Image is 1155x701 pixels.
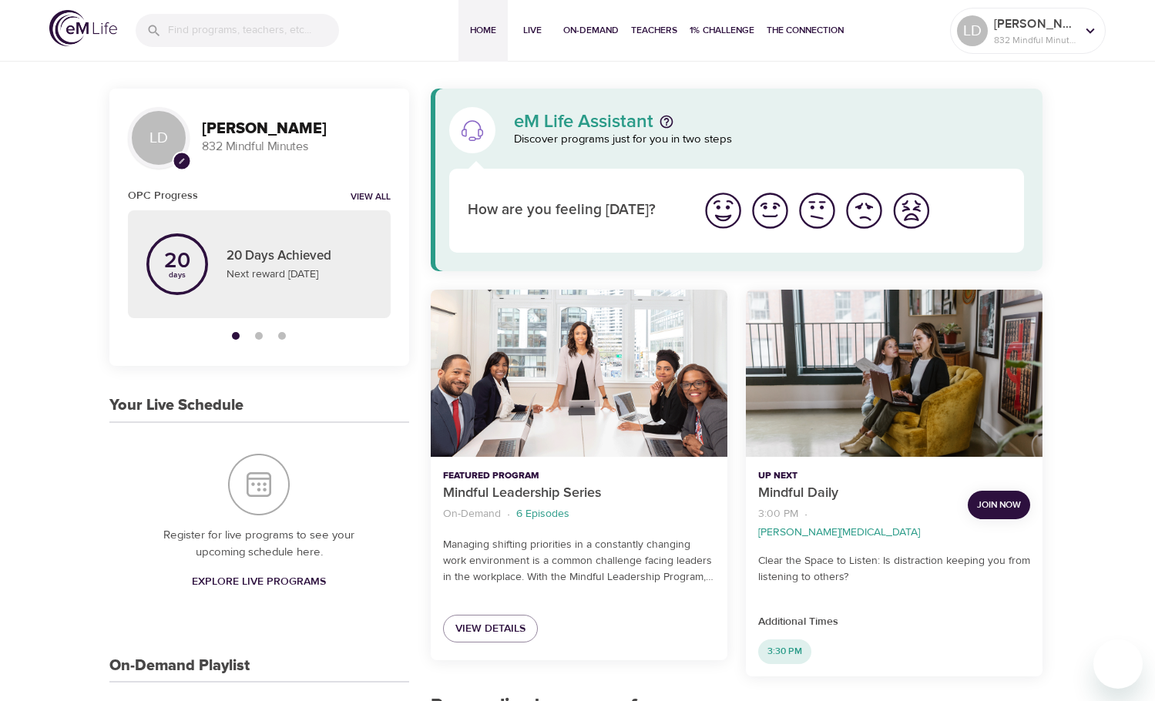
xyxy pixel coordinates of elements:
p: Mindful Daily [758,483,955,504]
input: Find programs, teachers, etc... [168,14,339,47]
li: · [507,504,510,525]
button: Join Now [968,491,1030,519]
h6: OPC Progress [128,187,198,204]
p: 832 Mindful Minutes [202,138,391,156]
img: Your Live Schedule [228,454,290,515]
iframe: Button to launch messaging window [1093,639,1143,689]
p: 6 Episodes [516,506,569,522]
h3: [PERSON_NAME] [202,120,391,138]
a: Explore Live Programs [186,568,332,596]
span: 1% Challenge [690,22,754,39]
span: Teachers [631,22,677,39]
span: Join Now [977,497,1021,513]
li: · [804,504,807,525]
p: [PERSON_NAME][MEDICAL_DATA] [758,525,920,541]
button: Mindful Daily [746,290,1043,457]
span: Explore Live Programs [192,572,326,592]
div: LD [957,15,988,46]
h3: Your Live Schedule [109,397,243,414]
button: I'm feeling great [700,187,747,234]
nav: breadcrumb [758,504,955,541]
p: 20 Days Achieved [227,247,372,267]
button: I'm feeling worst [888,187,935,234]
p: days [164,272,190,278]
a: View all notifications [351,191,391,204]
p: Up Next [758,469,955,483]
p: eM Life Assistant [514,112,653,131]
img: ok [796,190,838,232]
span: The Connection [767,22,844,39]
p: How are you feeling [DATE]? [468,200,681,222]
h3: On-Demand Playlist [109,657,250,675]
span: Home [465,22,502,39]
p: Additional Times [758,614,1030,630]
button: I'm feeling bad [841,187,888,234]
a: View Details [443,615,538,643]
p: Next reward [DATE] [227,267,372,283]
span: On-Demand [563,22,619,39]
img: bad [843,190,885,232]
img: good [749,190,791,232]
button: I'm feeling good [747,187,794,234]
nav: breadcrumb [443,504,715,525]
div: 3:30 PM [758,639,811,664]
span: Live [514,22,551,39]
p: 3:00 PM [758,506,798,522]
button: Mindful Leadership Series [431,290,727,457]
span: View Details [455,619,525,639]
div: LD [128,107,190,169]
p: [PERSON_NAME] [994,15,1076,33]
p: 832 Mindful Minutes [994,33,1076,47]
p: Mindful Leadership Series [443,483,715,504]
p: Register for live programs to see your upcoming schedule here. [140,527,378,562]
p: Featured Program [443,469,715,483]
p: Managing shifting priorities in a constantly changing work environment is a common challenge faci... [443,537,715,585]
img: eM Life Assistant [460,118,485,143]
button: I'm feeling ok [794,187,841,234]
img: worst [890,190,932,232]
p: Discover programs just for you in two steps [514,131,1025,149]
span: 3:30 PM [758,645,811,658]
p: On-Demand [443,506,501,522]
p: Clear the Space to Listen: Is distraction keeping you from listening to others? [758,553,1030,585]
img: great [702,190,744,232]
p: 20 [164,250,190,272]
img: logo [49,10,117,46]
